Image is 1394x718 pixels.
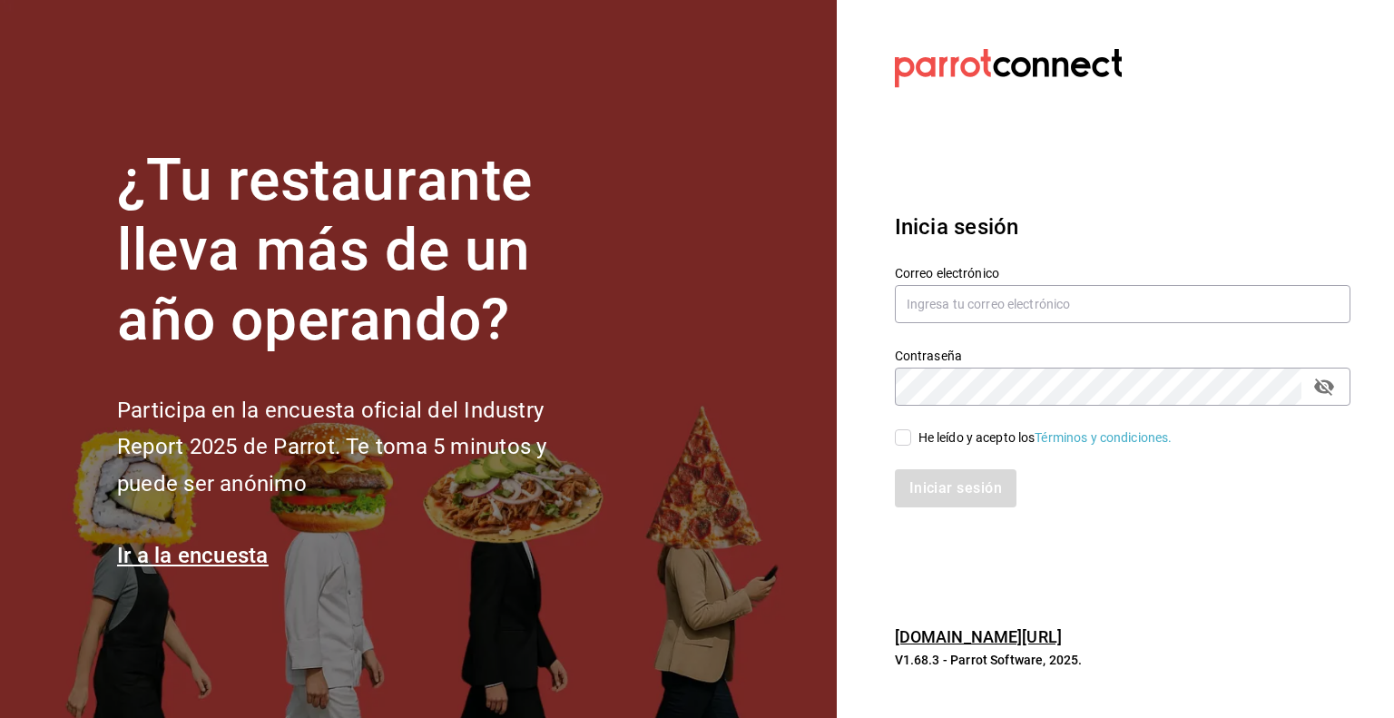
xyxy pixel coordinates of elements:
a: Términos y condiciones. [1035,430,1172,445]
div: He leído y acepto los [918,428,1173,448]
h1: ¿Tu restaurante lleva más de un año operando? [117,146,607,355]
a: [DOMAIN_NAME][URL] [895,627,1062,646]
label: Correo electrónico [895,267,1350,280]
p: V1.68.3 - Parrot Software, 2025. [895,651,1350,669]
label: Contraseña [895,349,1350,362]
input: Ingresa tu correo electrónico [895,285,1350,323]
h3: Inicia sesión [895,211,1350,243]
h2: Participa en la encuesta oficial del Industry Report 2025 de Parrot. Te toma 5 minutos y puede se... [117,392,607,503]
a: Ir a la encuesta [117,543,269,568]
button: passwordField [1309,371,1340,402]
